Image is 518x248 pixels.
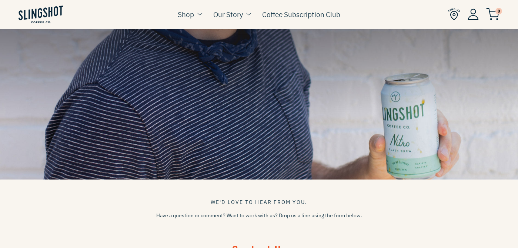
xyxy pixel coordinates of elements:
[122,198,396,206] div: We'd love to hear from you.
[486,10,499,19] a: 0
[178,9,194,20] a: Shop
[262,9,340,20] a: Coffee Subscription Club
[486,8,499,20] img: cart
[213,9,243,20] a: Our Story
[495,8,502,14] span: 0
[122,212,396,219] p: Have a question or comment? Want to work with us? Drop us a line using the form below.
[468,9,479,20] img: Account
[448,8,460,20] img: Find Us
